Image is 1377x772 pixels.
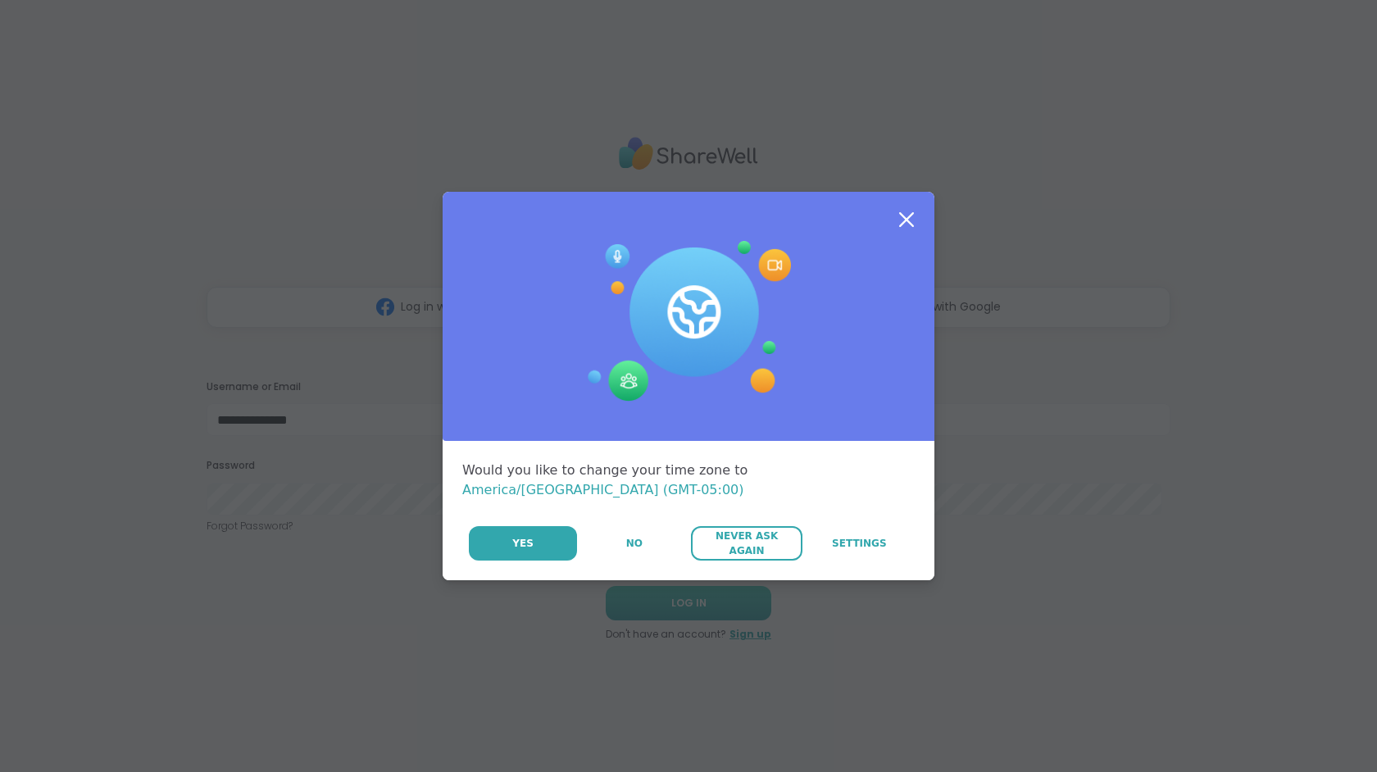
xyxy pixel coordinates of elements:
span: America/[GEOGRAPHIC_DATA] (GMT-05:00) [462,482,744,497]
button: Yes [469,526,577,561]
button: Never Ask Again [691,526,802,561]
span: Settings [832,536,887,551]
span: No [626,536,643,551]
span: Yes [512,536,534,551]
button: No [579,526,689,561]
span: Never Ask Again [699,529,793,558]
a: Settings [804,526,915,561]
div: Would you like to change your time zone to [462,461,915,500]
img: Session Experience [586,241,791,402]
